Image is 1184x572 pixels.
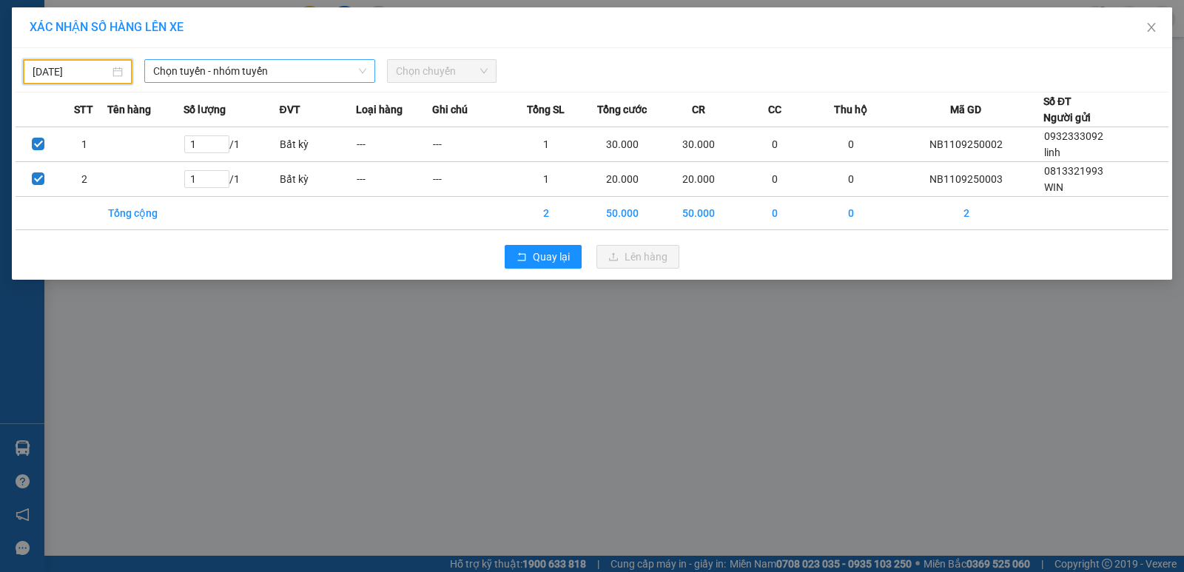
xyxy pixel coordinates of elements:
[184,127,280,162] td: / 1
[1146,21,1157,33] span: close
[432,162,508,197] td: ---
[153,60,366,82] span: Chọn tuyến - nhóm tuyến
[184,162,280,197] td: / 1
[358,67,367,75] span: down
[533,249,570,265] span: Quay lại
[1044,181,1063,193] span: WIN
[889,127,1043,162] td: NB1109250002
[596,245,679,269] button: uploadLên hàng
[432,127,508,162] td: ---
[813,197,889,230] td: 0
[396,60,488,82] span: Chọn chuyến
[661,197,737,230] td: 50.000
[1044,147,1060,158] span: linh
[184,101,226,118] span: Số lượng
[527,101,565,118] span: Tổng SL
[1043,93,1091,126] div: Số ĐT Người gửi
[889,162,1043,197] td: NB1109250003
[597,101,647,118] span: Tổng cước
[505,245,582,269] button: rollbackQuay lại
[508,197,585,230] td: 2
[107,101,151,118] span: Tên hàng
[1131,7,1172,49] button: Close
[585,127,661,162] td: 30.000
[950,101,981,118] span: Mã GD
[585,197,661,230] td: 50.000
[61,127,107,162] td: 1
[107,197,184,230] td: Tổng cộng
[1044,165,1103,177] span: 0813321993
[279,162,355,197] td: Bất kỳ
[30,20,184,34] span: XÁC NHẬN SỐ HÀNG LÊN XE
[356,127,432,162] td: ---
[356,162,432,197] td: ---
[585,162,661,197] td: 20.000
[813,162,889,197] td: 0
[661,127,737,162] td: 30.000
[692,101,705,118] span: CR
[661,162,737,197] td: 20.000
[508,127,585,162] td: 1
[61,162,107,197] td: 2
[737,197,813,230] td: 0
[834,101,867,118] span: Thu hộ
[279,127,355,162] td: Bất kỳ
[279,101,300,118] span: ĐVT
[74,101,93,118] span: STT
[1044,130,1103,142] span: 0932333092
[356,101,403,118] span: Loại hàng
[33,64,110,80] input: 11/09/2025
[889,197,1043,230] td: 2
[768,101,781,118] span: CC
[813,127,889,162] td: 0
[432,101,468,118] span: Ghi chú
[508,162,585,197] td: 1
[517,252,527,263] span: rollback
[737,127,813,162] td: 0
[737,162,813,197] td: 0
